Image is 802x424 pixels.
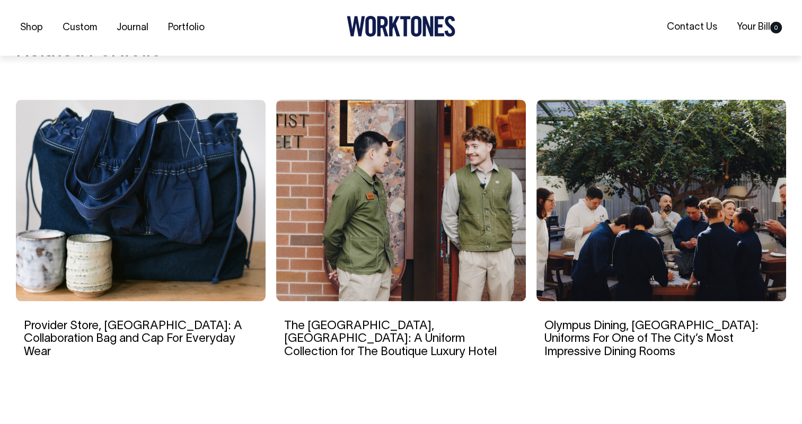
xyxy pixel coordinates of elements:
a: Contact Us [663,19,721,36]
img: The EVE Hotel, Sydney: A Uniform Collection for The Boutique Luxury Hotel [276,100,526,301]
img: Provider Store, Sydney: A Collaboration Bag and Cap For Everyday Wear [16,100,266,301]
a: The [GEOGRAPHIC_DATA], [GEOGRAPHIC_DATA]: A Uniform Collection for The Boutique Luxury Hotel [284,321,497,357]
a: Portfolio [164,19,209,37]
img: Olympus Dining, Sydney: Uniforms For One of The City’s Most Impressive Dining Rooms [536,100,786,301]
a: Shop [16,19,47,37]
a: Custom [58,19,101,37]
span: 0 [770,22,782,33]
a: Olympus Dining, [GEOGRAPHIC_DATA]: Uniforms For One of The City’s Most Impressive Dining Rooms [544,321,759,357]
a: Provider Store, [GEOGRAPHIC_DATA]: A Collaboration Bag and Cap For Everyday Wear [24,321,242,357]
a: Journal [112,19,153,37]
a: Your Bill0 [733,19,786,36]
